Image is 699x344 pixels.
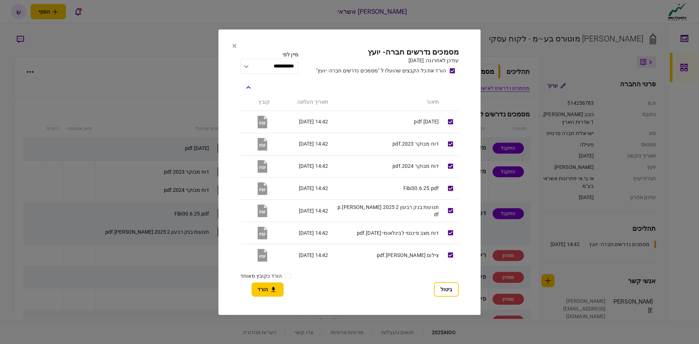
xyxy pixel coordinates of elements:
div: מיין לפי [240,51,299,58]
td: תנועות בנק רבעון 2 2025 [PERSON_NAME].pdf [332,199,442,222]
h2: מסמכים נדרשים חברה- יועץ [316,47,459,56]
button: הורד [252,282,284,297]
td: [DATE].pdf [332,111,442,133]
button: ביטול [434,282,459,297]
td: דוח מבוקר 2023.pdf [332,133,442,155]
td: 14:42 [DATE] [273,155,332,177]
td: דוח מבוקר 2024.pdf [332,155,442,177]
div: עודכן לאחרונה: [DATE] [316,56,459,64]
td: דוח מצב פיננסי לבינלאומי [DATE].pdf [332,222,442,244]
td: צילום [PERSON_NAME].pdf [332,244,442,266]
td: 14:42 [DATE] [273,111,332,133]
td: 14:42 [DATE] [273,244,332,266]
td: 14:42 [DATE] [273,177,332,199]
th: תאריך העלאה [273,94,332,111]
td: Fibi30.6.25.pdf [332,177,442,199]
th: תיאור [332,94,442,111]
label: הורד כקובץ מאוחד [240,272,282,280]
td: 14:42 [DATE] [273,222,332,244]
div: הורד את כל הקבצים שהועלו ל "מסמכים נדרשים חברה- יועץ" [316,67,446,74]
td: 14:42 [DATE] [273,133,332,155]
th: קובץ [240,94,273,111]
td: 14:42 [DATE] [273,199,332,222]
